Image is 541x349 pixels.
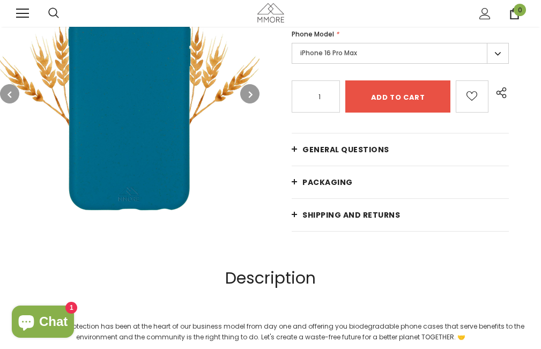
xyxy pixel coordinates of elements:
[292,29,334,39] span: Phone Model
[292,199,509,231] a: Shipping and returns
[302,210,400,220] span: Shipping and returns
[9,306,77,340] inbox-online-store-chat: Shopify online store chat
[514,4,526,16] span: 0
[225,266,316,289] span: Description
[292,166,509,198] a: PACKAGING
[509,8,520,19] a: 0
[292,43,509,64] label: iPhone 16 Pro Max
[345,80,450,113] input: Add to cart
[302,177,353,188] span: PACKAGING
[302,144,389,155] span: General Questions
[257,3,284,22] img: MMORE Cases
[292,133,509,166] a: General Questions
